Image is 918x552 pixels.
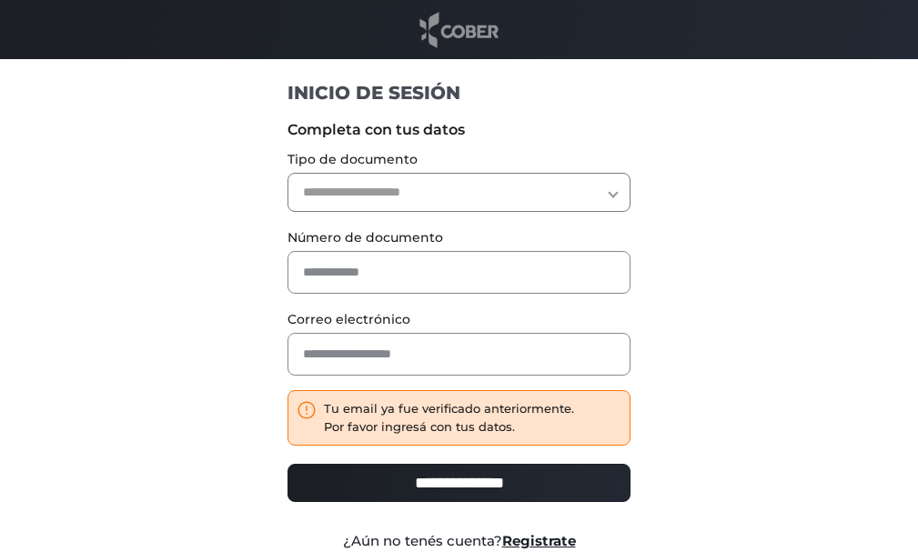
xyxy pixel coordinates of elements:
img: cober_marca.png [415,9,504,50]
div: ¿Aún no tenés cuenta? [274,531,644,552]
label: Completa con tus datos [288,119,630,141]
label: Número de documento [288,228,630,247]
h1: INICIO DE SESIÓN [288,81,630,105]
a: Registrate [502,532,576,549]
label: Correo electrónico [288,310,630,329]
div: Tu email ya fue verificado anteriormente. Por favor ingresá con tus datos. [324,400,574,436]
label: Tipo de documento [288,150,630,169]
